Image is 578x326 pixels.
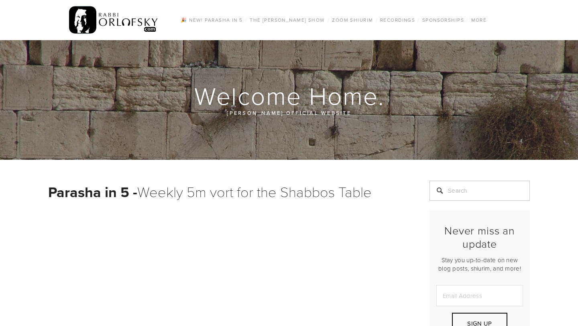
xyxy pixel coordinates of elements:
[245,16,247,23] span: /
[376,16,378,23] span: /
[429,181,530,201] input: Search
[436,285,523,306] input: Email Address
[178,15,245,25] a: 🎉 NEW! Parasha in 5
[466,16,468,23] span: /
[48,83,531,108] h1: Welcome Home.
[96,108,482,117] p: [PERSON_NAME] official website
[378,15,417,25] a: Recordings
[330,15,375,25] a: Zoom Shiurim
[48,181,137,202] strong: Parasha in 5 -
[469,15,489,25] a: More
[328,16,330,23] span: /
[436,224,523,250] h2: Never miss an update
[247,15,328,25] a: The [PERSON_NAME] Show
[48,181,409,203] h1: Weekly 5m vort for the Shabbos Table
[69,4,159,36] img: RabbiOrlofsky.com
[420,15,466,25] a: Sponsorships
[436,256,523,273] p: Stay you up-to-date on new blog posts, shiurim, and more!
[417,16,419,23] span: /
